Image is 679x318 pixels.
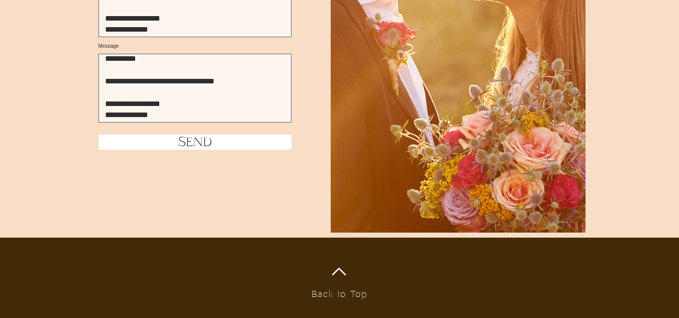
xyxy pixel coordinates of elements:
button: Send [99,135,292,150]
label: Message [99,44,292,49]
a: Back to Top [312,289,367,300]
span: Send [178,133,212,152]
